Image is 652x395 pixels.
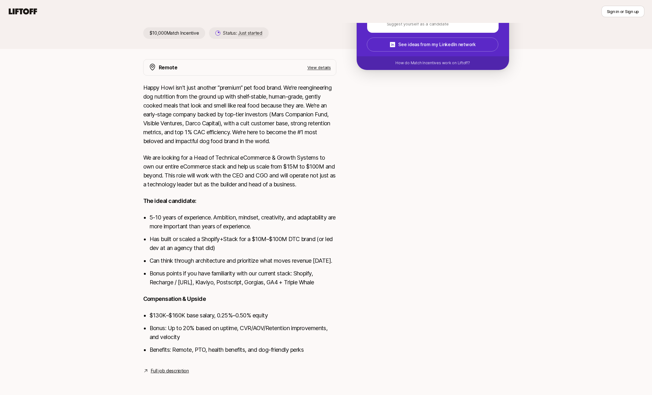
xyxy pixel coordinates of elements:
[150,256,336,265] li: Can think through architecture and prioritize what moves revenue [DATE].
[223,29,262,37] p: Status:
[602,6,644,17] button: Sign in or Sign up
[159,63,178,72] p: Remote
[150,345,336,354] li: Benefits: Remote, PTO, health benefits, and dog-friendly perks
[395,60,470,66] p: How do Match Incentives work on Liftoff?
[143,198,197,204] strong: The ideal candidate:
[143,295,206,302] strong: Compensation & Upside
[150,269,336,287] li: Bonus points if you have familiarity with our current stack: Shopify, Recharge / [URL], Klaviyo, ...
[238,30,262,36] span: Just started
[150,324,336,342] li: Bonus: Up to 20% based on uptime, CVR/AOV/Retention improvements, and velocity
[151,367,189,375] a: Full job description
[143,153,336,189] p: We are looking for a Head of Technical eCommerce & Growth Systems to own our entire eCommerce sta...
[367,38,498,52] button: See ideas from my LinkedIn network
[387,21,449,27] p: Suggest yourself as a candidate
[143,27,205,39] p: $10,000 Match Incentive
[150,311,336,320] li: $130K–$160K base salary, 0.25%–0.50% equity
[143,83,336,146] p: Happy Howl isn't just another “premium” pet food brand. We’re reengineering dog nutrition from th...
[307,64,331,71] p: View details
[150,213,336,231] li: 5-10 years of experience. Ambition, mindset, creativity, and adaptability are more important than...
[398,41,475,48] p: See ideas from my LinkedIn network
[150,235,336,253] li: Has built or scaled a Shopify+Stack for a $10M–$100M DTC brand (or led dev at an agency that did)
